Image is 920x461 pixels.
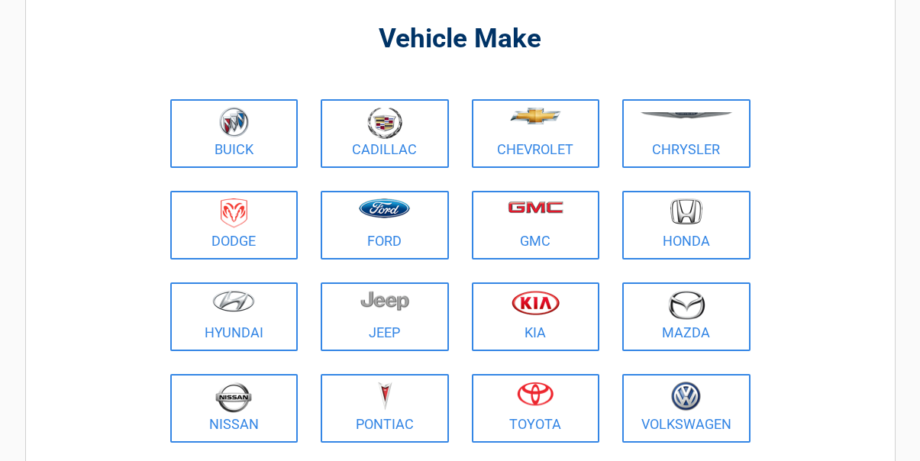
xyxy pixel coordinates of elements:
[219,107,249,137] img: buick
[360,290,409,311] img: jeep
[170,191,299,260] a: Dodge
[170,282,299,351] a: Hyundai
[622,99,751,168] a: Chrysler
[670,198,702,225] img: honda
[472,191,600,260] a: GMC
[215,382,252,413] img: nissan
[212,290,255,312] img: hyundai
[671,382,701,411] img: volkswagen
[510,108,561,124] img: chevrolet
[170,374,299,443] a: Nissan
[321,282,449,351] a: Jeep
[221,198,247,228] img: dodge
[367,107,402,139] img: cadillac
[170,99,299,168] a: Buick
[517,382,554,406] img: toyota
[359,198,410,218] img: ford
[622,282,751,351] a: Mazda
[622,374,751,443] a: Volkswagen
[667,290,705,320] img: mazda
[472,282,600,351] a: Kia
[640,112,733,119] img: chrysler
[508,201,563,214] img: gmc
[472,99,600,168] a: Chevrolet
[321,374,449,443] a: Pontiac
[321,191,449,260] a: Ford
[166,21,754,57] h2: Vehicle Make
[377,382,392,411] img: pontiac
[321,99,449,168] a: Cadillac
[512,290,560,315] img: kia
[622,191,751,260] a: Honda
[472,374,600,443] a: Toyota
